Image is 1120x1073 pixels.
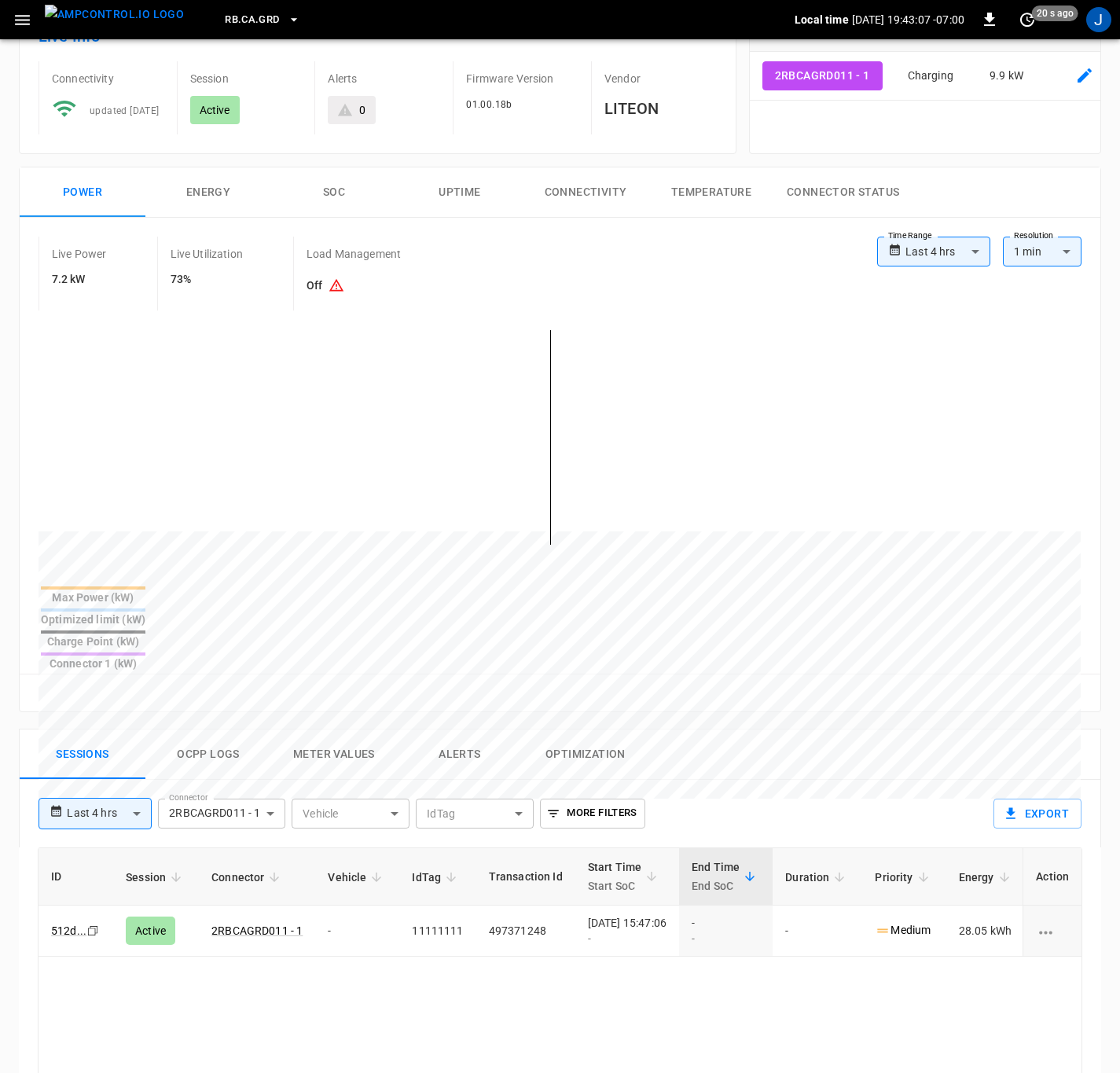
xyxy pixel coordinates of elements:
span: 20 s ago [1032,6,1078,21]
div: charging session options [1036,923,1069,939]
p: Vendor [604,71,717,86]
button: Temperature [648,167,774,218]
button: Alerts [397,729,523,780]
span: Session [126,868,186,887]
button: set refresh interval [1015,7,1040,32]
div: Last 4 hrs [67,799,152,829]
th: Transaction Id [476,848,575,906]
p: Local time [795,12,849,28]
span: Duration [785,868,850,887]
div: Start Time [588,858,642,895]
div: 2RBCAGRD011 - 1 [158,799,285,829]
button: 2RBCAGRD011 - 1 [762,61,883,90]
p: Load Management [307,246,401,262]
div: 0 [359,102,365,118]
h6: 73% [171,271,243,288]
p: Firmware Version [466,71,578,86]
th: Action [1023,848,1081,906]
button: RB.CA.GRD [218,5,306,35]
p: Live Power [52,246,107,262]
span: RB.CA.GRD [225,11,279,29]
button: Existing capacity schedules won’t take effect because Load Management is turned off. To activate ... [322,271,351,301]
img: ampcontrol.io logo [45,5,184,24]
div: Last 4 hrs [905,237,990,266]
h6: 7.2 kW [52,271,107,288]
label: Time Range [888,230,932,242]
label: Connector [169,792,208,804]
button: Ocpp logs [145,729,271,780]
div: profile-icon [1086,7,1111,32]
p: [DATE] 19:43:07 -07:00 [852,12,964,28]
h6: Off [307,271,401,301]
button: Power [20,167,145,218]
button: Meter Values [271,729,397,780]
span: Energy [959,868,1015,887]
th: ID [39,848,113,906]
p: Alerts [328,71,440,86]
span: Priority [875,868,933,887]
h6: LITEON [604,96,717,121]
span: updated [DATE] [90,105,160,116]
p: Connectivity [52,71,164,86]
span: Start TimeStart SoC [588,858,663,895]
p: Start SoC [588,876,642,895]
div: 1 min [1003,237,1081,266]
button: More Filters [540,799,644,829]
button: Connector Status [774,167,912,218]
span: Vehicle [328,868,387,887]
button: Energy [145,167,271,218]
td: 9.9 kW [966,52,1047,101]
p: Session [190,71,303,86]
p: Live Utilization [171,246,243,262]
div: End Time [692,858,740,895]
span: End TimeEnd SoC [692,858,760,895]
button: Connectivity [523,167,648,218]
button: SOC [271,167,397,218]
p: End SoC [692,876,740,895]
td: Charging [895,52,966,101]
label: Resolution [1014,230,1053,242]
span: Connector [211,868,285,887]
button: Optimization [523,729,648,780]
button: Sessions [20,729,145,780]
button: Export [993,799,1081,829]
span: 01.00.18b [466,99,512,110]
p: Active [200,102,230,118]
button: Uptime [397,167,523,218]
span: IdTag [412,868,461,887]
